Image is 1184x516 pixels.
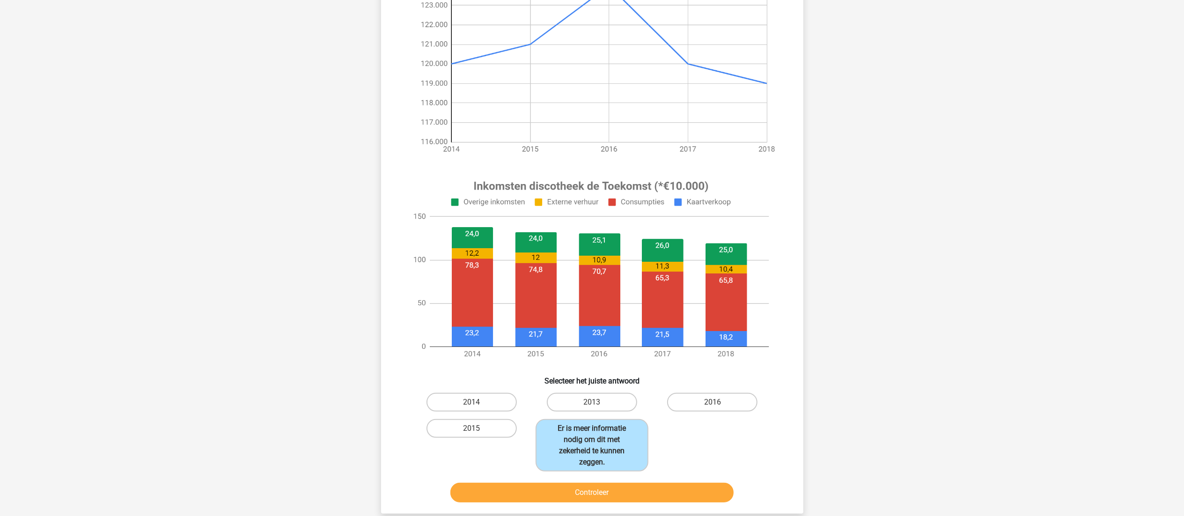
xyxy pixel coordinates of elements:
button: Controleer [450,483,734,502]
label: 2016 [667,393,757,412]
label: 2013 [547,393,637,412]
label: Er is meer informatie nodig om dit met zekerheid te kunnen zeggen. [536,419,648,472]
h6: Selecteer het juiste antwoord [396,369,788,385]
label: 2014 [427,393,517,412]
label: 2015 [427,419,517,438]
